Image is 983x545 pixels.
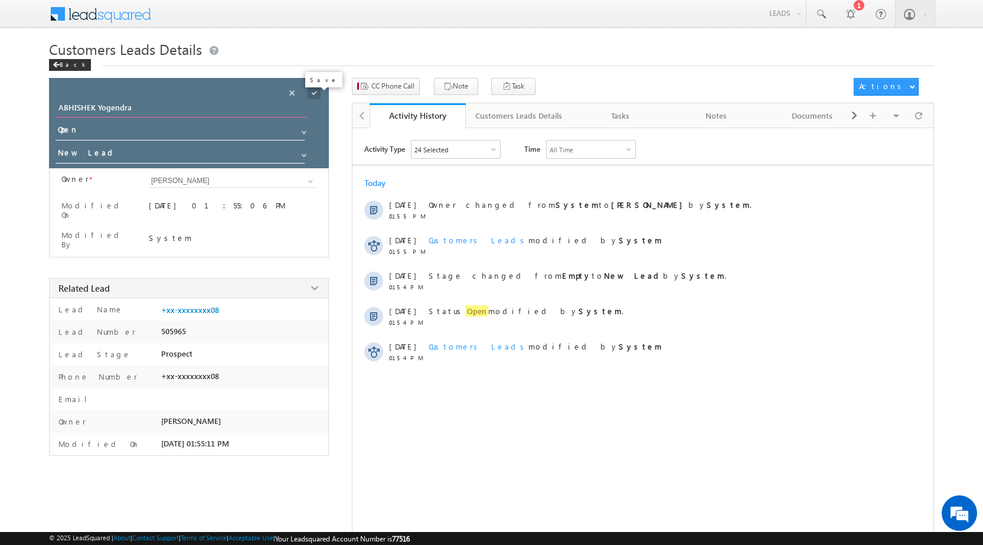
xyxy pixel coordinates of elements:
span: 77516 [392,534,410,543]
button: CC Phone Call [352,78,420,95]
div: 24 Selected [414,146,448,154]
div: Customers Leads Details [475,109,562,123]
button: Task [491,78,535,95]
div: Back [49,59,91,71]
button: Note [434,78,478,95]
span: Open [465,305,488,316]
strong: System [556,200,599,210]
span: 01:54 PM [389,283,424,291]
span: © 2025 LeadSquared | | | | | [49,534,410,543]
div: System [149,233,316,243]
span: 01:55 PM [389,248,424,255]
span: 505965 [161,327,186,336]
label: Owner [61,174,89,184]
a: Show All Items [295,123,310,135]
span: Customers Leads Details [49,40,202,58]
strong: [PERSON_NAME] [611,200,688,210]
div: [DATE] 01:55:06 PM [149,200,316,217]
a: Notes [669,103,765,128]
span: modified by [429,341,662,351]
a: Activity History [370,103,466,128]
textarea: Type your message and hit 'Enter' [15,109,215,354]
a: Customers Leads Details [466,103,573,128]
span: [DATE] [389,200,416,210]
strong: New Lead [604,270,663,280]
a: About [113,534,130,541]
div: Activity History [378,110,457,121]
span: [DATE] [389,235,416,245]
span: modified by [429,235,662,245]
a: Documents [765,103,861,128]
label: Email [55,394,96,404]
label: Modified By [61,230,134,249]
span: [PERSON_NAME] [161,416,221,426]
span: [DATE] [389,341,416,351]
span: [DATE] 01:55:11 PM [161,439,229,448]
span: 01:54 PM [389,354,424,361]
label: Lead Name [55,304,123,314]
label: Phone Number [55,371,138,381]
label: Modified On [61,201,134,220]
input: Stage [55,145,305,164]
span: CC Phone Call [371,81,414,92]
em: Start Chat [161,364,214,380]
strong: Empty [562,270,592,280]
span: Activity Type [364,140,405,158]
span: Owner changed from to by . [429,200,752,210]
span: Related Lead [58,282,110,294]
span: 01:54 PM [389,319,424,326]
a: Contact Support [132,534,179,541]
input: Type to Search [149,174,316,188]
span: Customers Leads [429,341,528,351]
div: Chat with us now [61,62,198,77]
label: Modified On [55,439,140,449]
button: Actions [854,78,919,96]
strong: System [619,341,662,351]
div: All Time [550,146,573,154]
a: Show All Items [295,146,310,158]
span: [DATE] [389,306,416,316]
span: Your Leadsquared Account Number is [275,534,410,543]
span: 01:55 PM [389,213,424,220]
div: Actions [859,81,906,92]
span: [DATE] [389,270,416,280]
a: +xx-xxxxxxxx08 [161,305,219,315]
a: Show All Items [302,175,316,187]
div: Today [364,177,403,188]
span: Customers Leads [429,235,528,245]
label: Lead Stage [55,349,131,359]
img: d_60004797649_company_0_60004797649 [20,62,50,77]
strong: System [579,306,622,316]
span: +xx-xxxxxxxx08 [161,371,219,381]
strong: System [619,235,662,245]
a: Terms of Service [181,534,227,541]
div: Minimize live chat window [194,6,222,34]
div: Documents [774,109,850,123]
div: Notes [678,109,755,123]
input: Opportunity Name Opportunity Name [56,101,307,118]
div: Owner Changed,Status Changed,Stage Changed,Source Changed,Notes & 19 more.. [412,141,500,158]
span: Prospect [161,349,192,358]
a: Acceptable Use [228,534,273,541]
span: Time [524,140,540,158]
strong: System [707,200,750,210]
div: Tasks [582,109,658,123]
label: Lead Number [55,327,136,337]
p: Save [310,76,338,84]
a: Tasks [573,103,669,128]
strong: System [681,270,724,280]
label: Owner [55,416,86,426]
input: Status [55,122,305,141]
span: Stage changed from to by . [429,270,726,280]
span: Status modified by . [429,305,623,316]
